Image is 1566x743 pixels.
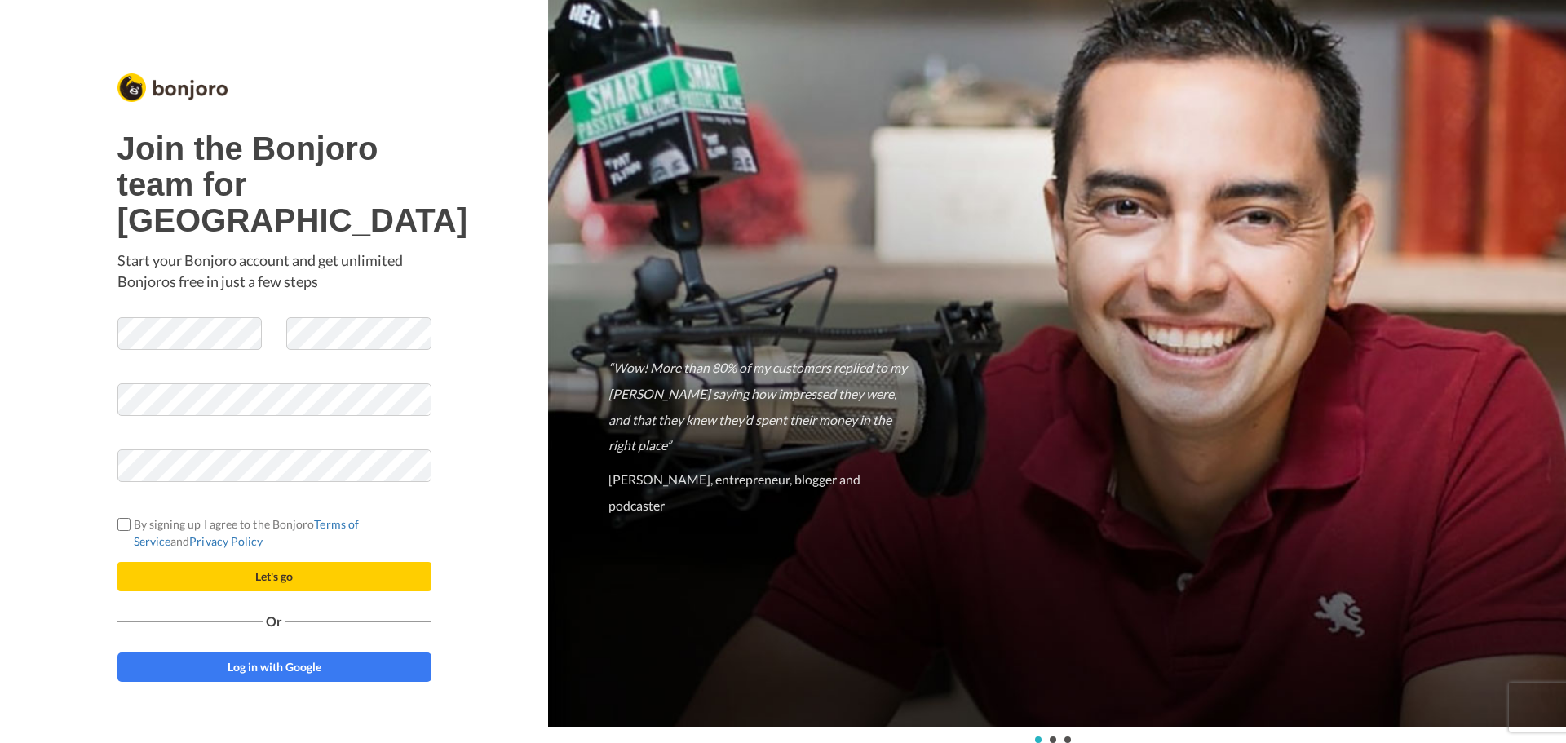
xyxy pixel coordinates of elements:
[134,517,360,548] a: Terms of Service
[228,660,321,674] span: Log in with Google
[189,534,263,548] a: Privacy Policy
[608,467,915,518] p: [PERSON_NAME], entrepreneur, blogger and podcaster
[117,515,431,550] label: By signing up I agree to the Bonjoro and
[117,652,431,682] a: Log in with Google
[117,130,431,238] h1: Join the Bonjoro team for
[608,355,915,458] p: “Wow! More than 80% of my customers replied to my [PERSON_NAME] saying how impressed they were, a...
[263,616,285,627] span: Or
[117,518,130,531] input: By signing up I agree to the BonjoroTerms of ServiceandPrivacy Policy
[117,202,468,238] b: [GEOGRAPHIC_DATA]
[117,562,431,591] button: Let's go
[117,250,431,292] p: Start your Bonjoro account and get unlimited Bonjoros free in just a few steps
